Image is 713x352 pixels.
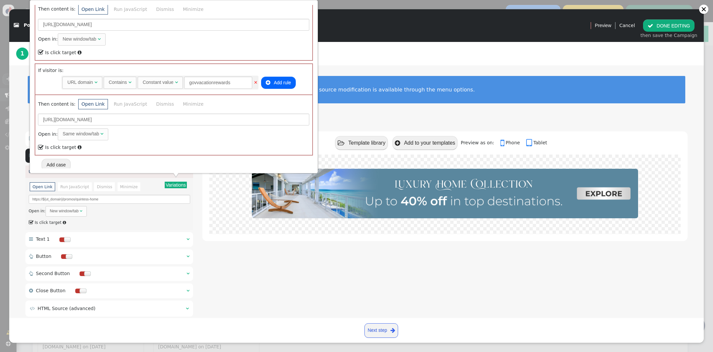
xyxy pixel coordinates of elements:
[186,306,189,311] span: 
[24,23,106,28] span: Popup, Banner & HTML Builder:
[143,79,173,86] div: Constant value
[128,80,131,85] span: 
[67,79,93,86] div: URL domain
[338,140,345,146] span: 
[100,131,103,136] span: 
[36,288,65,293] span: Close Button
[38,128,309,140] div: Open in:
[619,23,635,28] a: Cancel
[29,220,62,225] label: Is click target
[38,114,309,125] input: Link URL
[187,237,189,241] span: 
[36,236,50,242] span: Text 1
[80,209,83,213] span: 
[29,237,33,241] span: 
[153,4,177,15] li: Dismiss
[335,136,388,150] button: Template library
[20,50,24,57] b: 1
[109,79,127,86] div: Contains
[111,4,150,15] li: Run JavaScript
[58,182,92,191] li: Run JavaScript
[50,208,79,214] div: New window/tab
[180,4,207,15] li: Minimize
[63,130,99,137] div: Same window/tab
[63,221,66,225] span: 
[29,271,33,276] span: 
[98,37,101,41] span: 
[595,22,611,29] span: Preview
[643,19,695,31] button: DONE EDITING
[30,182,55,191] li: Open Link
[94,182,115,191] li: Dismiss
[38,143,44,152] span: 
[648,23,653,28] span: 
[526,140,547,145] a: Tablet
[111,99,150,109] li: Run JavaScript
[38,306,95,311] span: HTML Source (advanced)
[35,64,312,94] div: If visitor is:
[36,254,51,259] span: Button
[42,159,71,171] button: Add case
[254,80,258,85] a: ×
[14,23,19,28] span: 
[94,80,97,85] span: 
[29,153,34,158] span: 
[364,323,398,338] a: Next step
[63,36,96,43] div: New window/tab
[175,80,178,85] span: 
[30,306,35,311] span: 
[180,99,207,109] li: Minimize
[266,80,270,85] span: 
[29,195,190,204] input: Link URL
[29,206,190,216] div: Open in:
[78,4,108,15] li: Open Link
[187,271,189,276] span: 
[390,326,395,334] span: 
[29,219,34,226] span: 
[261,77,295,88] button: Add rule
[38,87,675,93] div: To edit an element, simply click on it to access its customization options. For developers, advan...
[640,32,697,39] div: then save the Campaign
[153,99,177,109] li: Dismiss
[187,288,189,293] span: 
[29,288,33,293] span: 
[16,42,124,65] a: 1 Design Your Banner or Popup · · ·
[395,140,400,146] span: 
[392,136,458,150] button: Add to your templates
[595,19,611,31] a: Preview
[500,138,506,148] span: 
[526,138,533,148] span: 
[78,50,82,55] span: 
[38,19,309,31] input: Link URL
[38,50,76,55] label: Is click target
[118,182,141,191] li: Minimize
[500,140,525,145] a: Phone
[78,145,82,150] span: 
[461,140,499,145] span: Preview as on:
[29,136,34,141] span: 
[78,99,108,109] li: Open Link
[187,254,189,259] span: 
[165,182,187,188] button: Variations
[29,254,33,259] span: 
[36,271,70,276] span: Second Button
[38,33,309,45] div: Open in:
[38,145,76,150] label: Is click target
[38,48,44,57] span: 
[29,169,40,174] a: URL ▾
[35,94,312,155] div: Then content is:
